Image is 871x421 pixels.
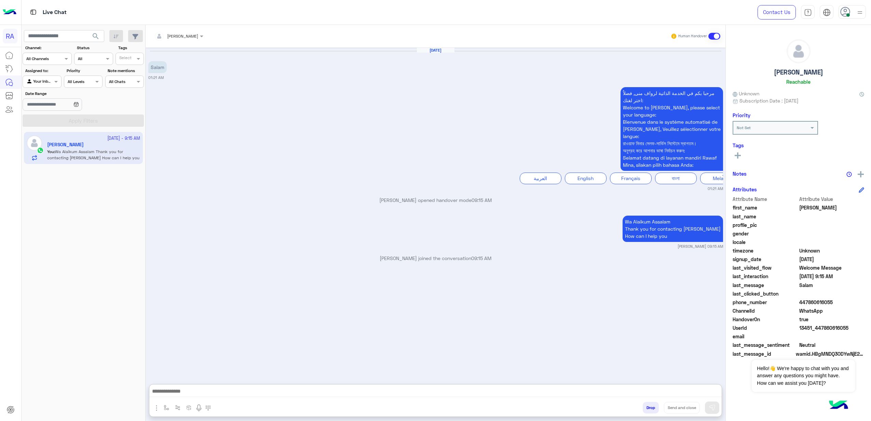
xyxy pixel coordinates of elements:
[799,341,865,349] span: 0
[623,216,723,242] p: 24/9/2025, 9:15 AM
[733,273,798,280] span: last_interaction
[799,256,865,263] span: 2025-09-23T22:22:02.534Z
[799,239,865,246] span: null
[752,360,855,392] span: Hello!👋 We're happy to chat with you and answer any questions you might have. How can we assist y...
[87,30,104,45] button: search
[733,195,798,203] span: Attribute Name
[799,307,865,314] span: 2
[799,204,865,211] span: Salman
[804,9,812,16] img: tab
[733,316,798,323] span: HandoverOn
[801,5,815,19] a: tab
[739,97,799,104] span: Subscription Date : [DATE]
[799,230,865,237] span: null
[787,40,810,63] img: defaultAdmin.png
[733,282,798,289] span: last_message
[118,55,132,63] div: Select
[799,195,865,203] span: Attribute Value
[610,173,652,184] div: Français
[799,333,865,340] span: null
[23,114,144,127] button: Apply Filters
[655,173,697,184] div: বাংলা
[417,48,454,53] h6: [DATE]
[758,5,796,19] a: Contact Us
[183,402,195,413] button: create order
[708,186,723,191] small: 01:21 AM
[175,405,180,410] img: Trigger scenario
[799,282,865,289] span: Salam
[846,172,852,177] img: notes
[167,33,198,39] span: [PERSON_NAME]
[733,290,798,297] span: last_clicked_button
[186,405,192,410] img: create order
[799,273,865,280] span: 2025-09-24T06:15:51.696Z
[621,87,723,171] p: 24/9/2025, 1:21 AM
[733,239,798,246] span: locale
[43,8,67,17] p: Live Chat
[520,173,561,184] div: العربية
[799,247,865,254] span: Unknown
[856,8,864,17] img: profile
[25,68,60,74] label: Assigned to:
[799,324,865,331] span: 13451_447860616055
[92,32,100,40] span: search
[25,45,71,51] label: Channel:
[3,5,16,19] img: Logo
[827,394,850,418] img: hulul-logo.png
[799,316,865,323] span: true
[733,171,747,177] h6: Notes
[786,79,811,85] h6: Reachable
[3,29,17,43] div: RA
[565,173,607,184] div: English
[471,255,491,261] span: 09:15 AM
[733,204,798,211] span: first_name
[195,404,203,412] img: send voice note
[108,68,143,74] label: Note mentions
[733,142,864,148] h6: Tags
[733,264,798,271] span: last_visited_flow
[733,112,750,118] h6: Priority
[25,91,102,97] label: Date Range
[148,61,167,73] p: 24/9/2025, 1:21 AM
[664,402,700,413] button: Send and close
[152,404,161,412] img: send attachment
[733,256,798,263] span: signup_date
[709,404,716,411] img: send message
[858,171,864,177] img: add
[643,402,659,413] button: Drop
[148,255,723,262] p: [PERSON_NAME] joined the conversation
[737,125,751,130] b: Not Set
[205,405,211,411] img: make a call
[172,402,183,413] button: Trigger scenario
[799,264,865,271] span: Welcome Message
[77,45,112,51] label: Status
[29,8,38,16] img: tab
[733,221,798,229] span: profile_pic
[161,402,172,413] button: select flow
[472,197,492,203] span: 09:15 AM
[733,90,759,97] span: Unknown
[733,186,757,192] h6: Attributes
[733,333,798,340] span: email
[148,75,164,80] small: 01:21 AM
[678,244,723,249] small: [PERSON_NAME] 09:15 AM
[823,9,831,16] img: tab
[799,290,865,297] span: null
[118,45,143,51] label: Tags
[799,299,865,306] span: 447860616055
[733,213,798,220] span: last_name
[774,68,823,76] h5: [PERSON_NAME]
[700,173,742,184] div: Melayu
[733,230,798,237] span: gender
[733,307,798,314] span: ChannelId
[164,405,169,410] img: select flow
[733,247,798,254] span: timezone
[678,33,707,39] small: Human Handover
[67,68,102,74] label: Priority
[148,196,723,204] p: [PERSON_NAME] opened handover mode
[733,341,798,349] span: last_message_sentiment
[733,350,794,357] span: last_message_id
[733,324,798,331] span: UserId
[733,299,798,306] span: phone_number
